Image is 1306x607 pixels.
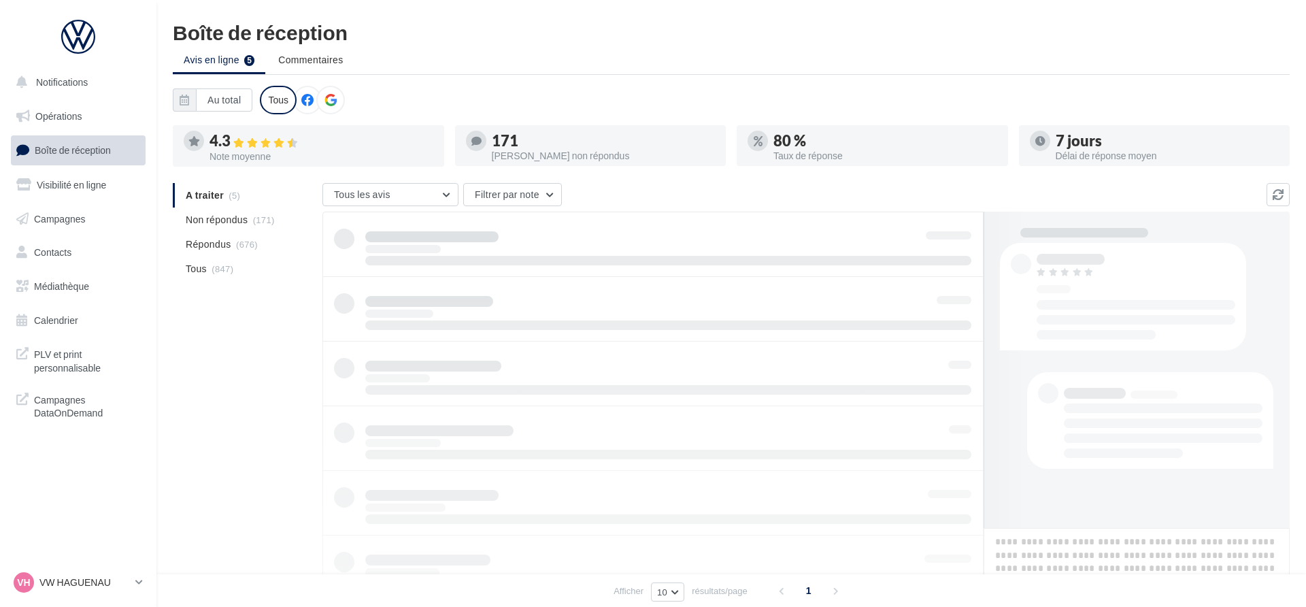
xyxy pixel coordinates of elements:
[8,68,143,97] button: Notifications
[34,391,140,420] span: Campagnes DataOnDemand
[8,340,148,380] a: PLV et print personnalisable
[173,88,252,112] button: Au total
[798,580,820,602] span: 1
[210,152,433,161] div: Note moyenne
[651,583,684,602] button: 10
[253,214,275,225] span: (171)
[173,22,1290,42] div: Boîte de réception
[463,183,562,206] button: Filtrer par note
[36,76,88,88] span: Notifications
[186,262,207,276] span: Tous
[260,86,297,114] div: Tous
[278,54,343,65] span: Commentaires
[773,151,997,161] div: Taux de réponse
[8,205,148,233] a: Campagnes
[8,238,148,267] a: Contacts
[8,102,148,131] a: Opérations
[196,88,252,112] button: Au total
[186,237,231,251] span: Répondus
[614,585,643,597] span: Afficher
[773,133,997,148] div: 80 %
[210,133,433,149] div: 4.3
[35,144,111,156] span: Boîte de réception
[8,385,148,425] a: Campagnes DataOnDemand
[34,212,86,224] span: Campagnes
[34,246,71,258] span: Contacts
[11,570,146,595] a: VH VW HAGUENAU
[692,585,748,597] span: résultats/page
[657,587,667,597] span: 10
[37,179,106,191] span: Visibilité en ligne
[34,314,78,326] span: Calendrier
[39,576,130,589] p: VW HAGUENAU
[212,263,233,274] span: (847)
[492,151,716,161] div: [PERSON_NAME] non répondus
[186,213,248,227] span: Non répondus
[236,239,258,250] span: (676)
[34,280,89,292] span: Médiathèque
[8,306,148,335] a: Calendrier
[1056,151,1279,161] div: Délai de réponse moyen
[322,183,458,206] button: Tous les avis
[492,133,716,148] div: 171
[34,345,140,374] span: PLV et print personnalisable
[8,272,148,301] a: Médiathèque
[8,135,148,165] a: Boîte de réception
[35,110,82,122] span: Opérations
[17,576,30,589] span: VH
[8,171,148,199] a: Visibilité en ligne
[334,188,390,200] span: Tous les avis
[1056,133,1279,148] div: 7 jours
